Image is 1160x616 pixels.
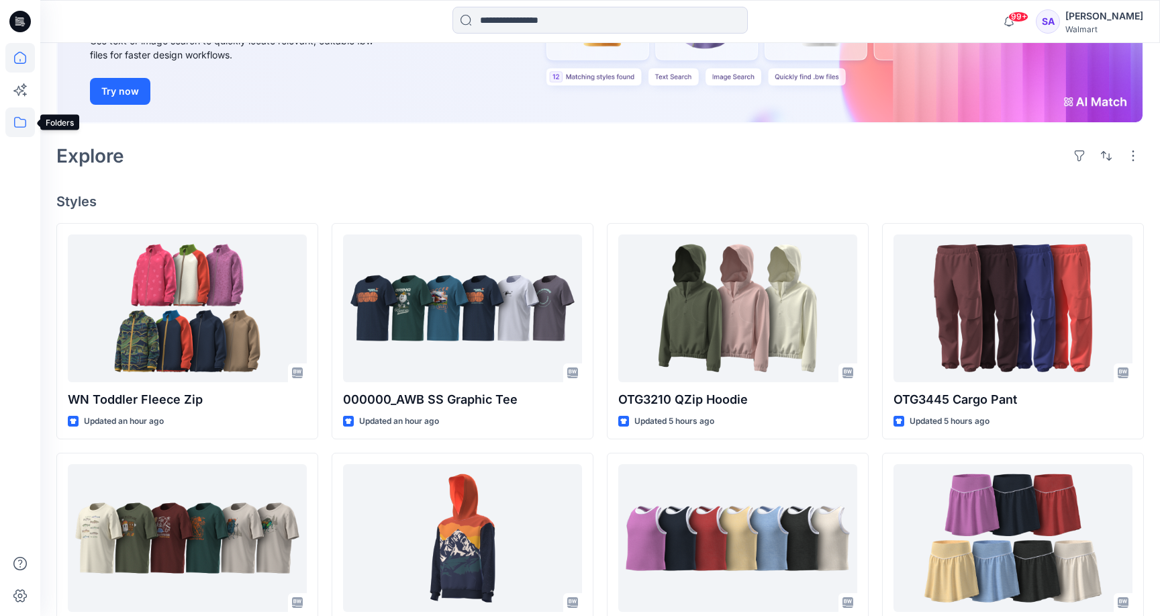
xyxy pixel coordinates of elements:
[893,464,1132,612] a: TBA_ AW BUTTERCORE SKORT
[1008,11,1028,22] span: 99+
[68,464,307,612] a: 000000_OT Graphic Tee
[343,234,582,382] a: 000000_AWB SS Graphic Tee
[56,145,124,167] h2: Explore
[68,234,307,382] a: WN Toddler Fleece Zip
[910,414,989,429] p: Updated 5 hours ago
[84,414,164,429] p: Updated an hour ago
[618,390,857,409] p: OTG3210 QZip Hoodie
[893,390,1132,409] p: OTG3445 Cargo Pant
[1036,9,1060,34] div: SA
[1065,8,1143,24] div: [PERSON_NAME]
[90,78,150,105] button: Try now
[893,234,1132,382] a: OTG3445 Cargo Pant
[618,234,857,382] a: OTG3210 QZip Hoodie
[359,414,439,429] p: Updated an hour ago
[618,464,857,612] a: TBA_ AW BUTTERCORE TANK
[56,193,1144,210] h4: Styles
[1065,24,1143,34] div: Walmart
[343,464,582,612] a: 000000_Ozark Boys Hoodie
[343,390,582,409] p: 000000_AWB SS Graphic Tee
[634,414,714,429] p: Updated 5 hours ago
[90,34,392,62] div: Use text or image search to quickly locate relevant, editable .bw files for faster design workflows.
[68,390,307,409] p: WN Toddler Fleece Zip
